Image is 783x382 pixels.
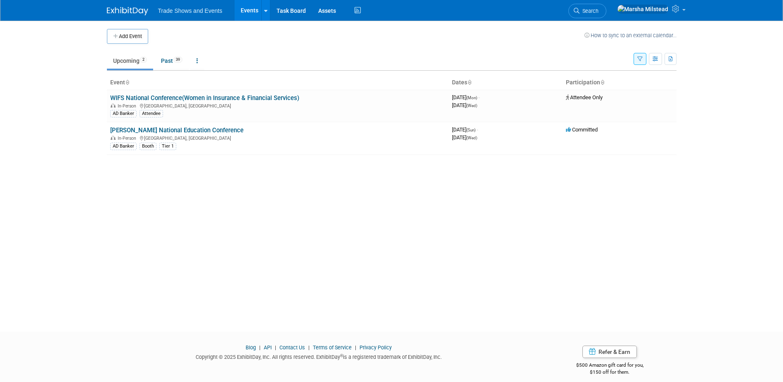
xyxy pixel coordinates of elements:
span: 2 [140,57,147,63]
th: Event [107,76,449,90]
a: Terms of Service [313,344,352,351]
span: | [273,344,278,351]
div: $500 Amazon gift card for you, [543,356,677,375]
a: Sort by Start Date [467,79,471,86]
div: Tier 1 [159,143,176,150]
span: [DATE] [452,134,477,141]
span: [DATE] [452,102,477,108]
span: (Mon) [466,95,477,100]
span: Search [580,8,598,14]
div: $150 off for them. [543,369,677,376]
span: Committed [566,127,598,133]
span: [DATE] [452,127,478,133]
a: Upcoming2 [107,53,153,69]
th: Dates [449,76,563,90]
div: [GEOGRAPHIC_DATA], [GEOGRAPHIC_DATA] [110,102,445,109]
span: In-Person [118,136,139,141]
a: Blog [246,344,256,351]
a: WIFS National Conference(Women in Insurance & Financial Services) [110,94,299,102]
span: (Wed) [466,136,477,140]
a: Past39 [155,53,189,69]
a: [PERSON_NAME] National Education Conference [110,127,244,134]
a: Refer & Earn [582,346,637,358]
sup: ® [340,353,343,358]
span: - [478,94,480,100]
img: ExhibitDay [107,7,148,15]
div: Copyright © 2025 ExhibitDay, Inc. All rights reserved. ExhibitDay is a registered trademark of Ex... [107,351,531,361]
span: In-Person [118,103,139,109]
span: Trade Shows and Events [158,7,222,14]
span: | [306,344,312,351]
div: AD Banker [110,143,137,150]
img: In-Person Event [111,136,116,140]
div: Attendee [140,110,163,117]
span: [DATE] [452,94,480,100]
div: [GEOGRAPHIC_DATA], [GEOGRAPHIC_DATA] [110,134,445,141]
div: AD Banker [110,110,137,117]
span: | [257,344,263,351]
span: (Sun) [466,128,475,132]
span: Attendee Only [566,94,603,100]
span: (Wed) [466,103,477,108]
span: | [353,344,358,351]
th: Participation [563,76,677,90]
img: Marsha Milstead [617,5,669,14]
a: Contact Us [279,344,305,351]
span: - [477,127,478,133]
a: Sort by Participation Type [600,79,604,86]
a: Privacy Policy [360,344,392,351]
a: API [264,344,272,351]
div: Booth [140,143,156,150]
span: 39 [173,57,182,63]
img: In-Person Event [111,103,116,107]
a: Search [568,4,606,18]
button: Add Event [107,29,148,44]
a: Sort by Event Name [125,79,129,86]
a: How to sync to an external calendar... [584,32,677,38]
